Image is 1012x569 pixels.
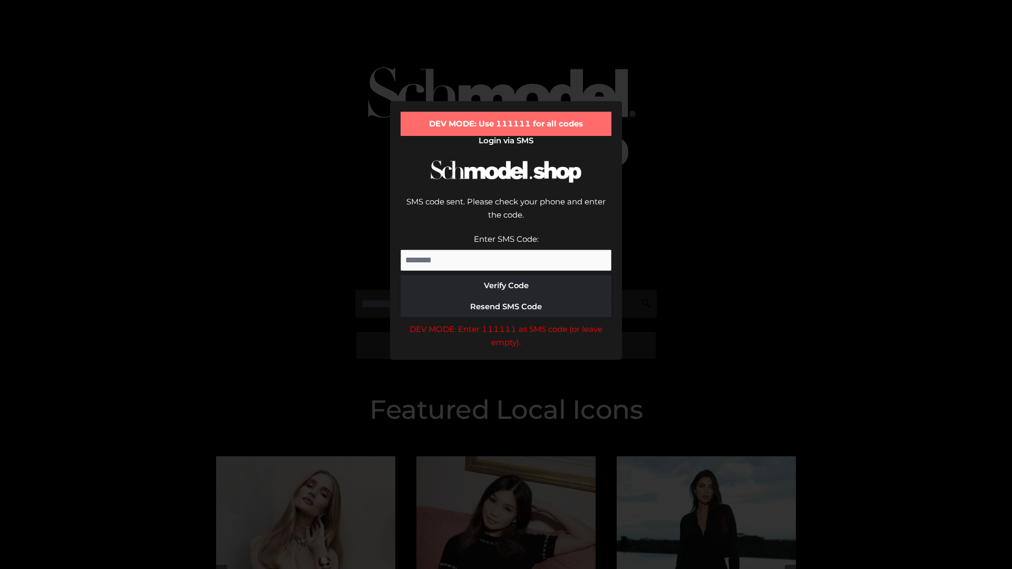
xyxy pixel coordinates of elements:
[401,136,611,145] h2: Login via SMS
[474,234,539,244] label: Enter SMS Code:
[401,296,611,317] button: Resend SMS Code
[427,151,585,192] img: Schmodel Logo
[401,195,611,232] div: SMS code sent. Please check your phone and enter the code.
[401,322,611,349] div: DEV MODE: Enter 111111 as SMS code (or leave empty).
[401,275,611,296] button: Verify Code
[401,112,611,136] div: DEV MODE: Use 111111 for all codes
